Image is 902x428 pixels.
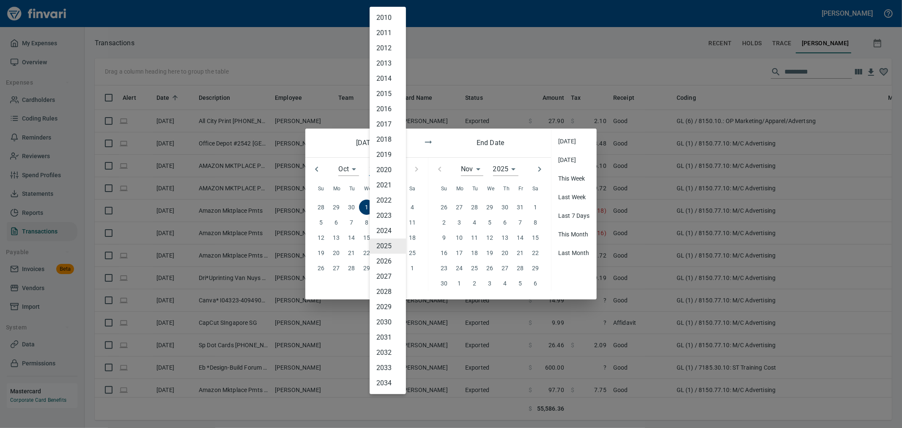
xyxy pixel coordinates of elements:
li: 2023 [370,208,406,223]
li: 2029 [370,299,406,315]
li: 2033 [370,360,406,376]
li: 2026 [370,254,406,269]
li: 2025 [370,239,406,254]
li: 2031 [370,330,406,345]
li: 2021 [370,178,406,193]
li: 2012 [370,41,406,56]
li: 2028 [370,284,406,299]
li: 2013 [370,56,406,71]
li: 2017 [370,117,406,132]
li: 2024 [370,223,406,239]
li: 2014 [370,71,406,86]
li: 2016 [370,102,406,117]
li: 2022 [370,193,406,208]
li: 2032 [370,345,406,360]
li: 2034 [370,376,406,391]
li: 2018 [370,132,406,147]
li: 2019 [370,147,406,162]
li: 2010 [370,10,406,25]
li: 2027 [370,269,406,284]
li: 2020 [370,162,406,178]
li: 2030 [370,315,406,330]
li: 2011 [370,25,406,41]
li: 2015 [370,86,406,102]
li: 2035 [370,391,406,406]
